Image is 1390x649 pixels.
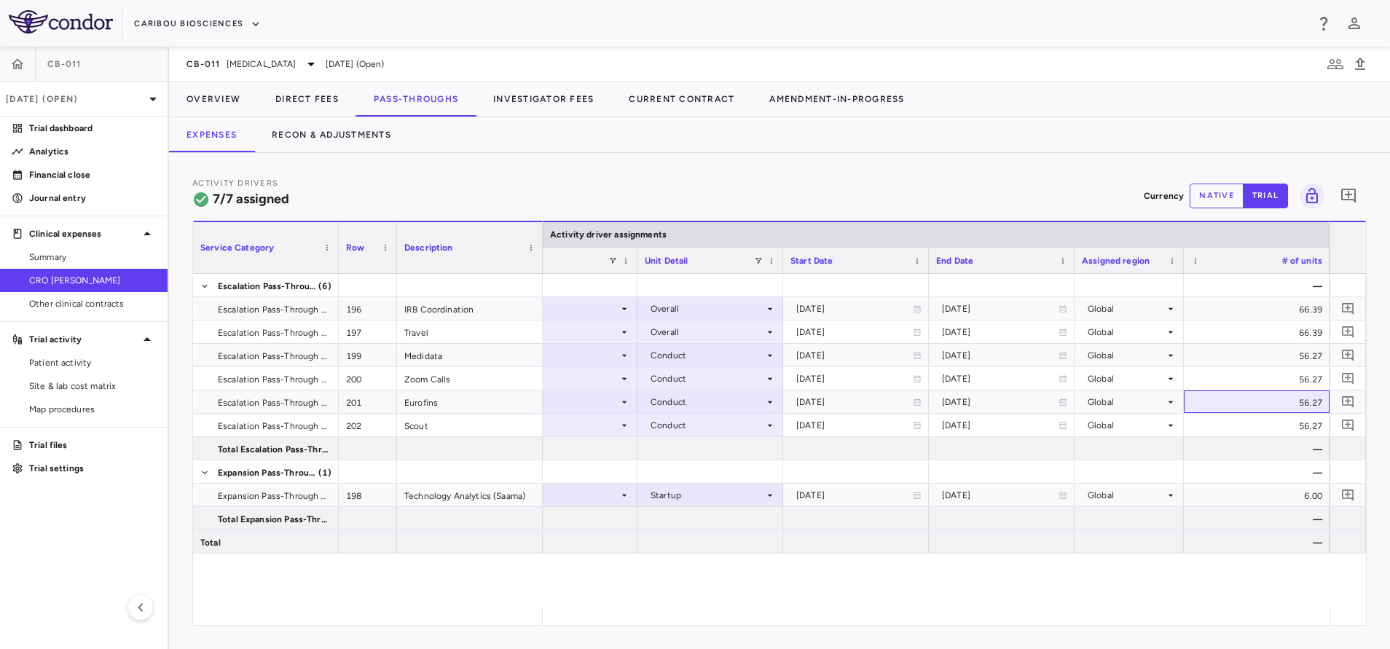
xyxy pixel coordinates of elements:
button: Add comment [1338,415,1358,435]
span: Summary [29,251,156,264]
span: Row [346,243,364,253]
button: Caribou Biosciences [134,12,261,36]
span: Total Expansion Pass-Through Expenses [218,508,330,531]
div: [DATE] [942,484,1059,507]
span: Assigned region [1082,256,1150,266]
span: Activity driver assignments [550,229,667,240]
div: 56.27 [1184,414,1330,436]
div: — [1184,460,1330,483]
svg: Add comment [1341,488,1355,502]
span: Escalation Pass-Through Expenses [218,275,317,298]
div: 197 [339,320,397,343]
div: 56.27 [1184,367,1330,390]
span: CB-011 [186,58,221,70]
p: [DATE] (Open) [6,93,144,106]
span: Unit Detail [645,256,688,266]
span: Start Date [790,256,833,266]
p: Trial settings [29,462,156,475]
span: Activity Drivers [192,178,278,188]
div: Month [505,297,619,320]
button: Overview [169,82,258,117]
div: Global [1088,414,1165,437]
div: Global [1088,320,1165,344]
div: [DATE] [796,297,913,320]
button: trial [1243,184,1288,208]
div: 200 [339,367,397,390]
span: You do not have permission to lock or unlock grids [1294,184,1324,208]
div: [DATE] [942,320,1059,344]
div: Global [1088,390,1165,414]
div: Technology Analytics (Saama) [397,484,543,506]
span: Description [404,243,453,253]
div: [DATE] [796,414,913,437]
span: Escalation Pass-Through Expenses [218,321,330,345]
div: Conduct [651,414,764,437]
span: Service Category [200,243,274,253]
span: Escalation Pass-Through Expenses [218,298,330,321]
div: 202 [339,414,397,436]
button: native [1190,184,1244,208]
div: [DATE] [942,414,1059,437]
span: (6) [318,275,331,298]
div: — [1184,530,1330,553]
span: Patient activity [29,356,156,369]
div: [DATE] [942,390,1059,414]
span: Map procedures [29,403,156,416]
p: Financial close [29,168,156,181]
div: Travel [397,320,543,343]
div: [DATE] [796,390,913,414]
span: # of units [1282,256,1323,266]
div: Month [505,484,619,507]
div: Medidata [397,344,543,366]
h6: 7/7 assigned [213,189,289,209]
span: Escalation Pass-Through Expenses [218,414,330,438]
button: Recon & Adjustments [254,117,409,152]
svg: Add comment [1341,395,1355,409]
p: Journal entry [29,192,156,205]
svg: Add comment [1340,187,1357,205]
div: Month [505,344,619,367]
div: 66.39 [1184,297,1330,320]
div: Eurofins [397,390,543,413]
div: IRB Coordination [397,297,543,320]
svg: Add comment [1341,371,1355,385]
div: 196 [339,297,397,320]
div: [DATE] [796,484,913,507]
span: [MEDICAL_DATA] [227,58,297,71]
div: Conduct [651,390,764,414]
div: Scout [397,414,543,436]
p: Clinical expenses [29,227,138,240]
button: Investigator Fees [476,82,611,117]
div: Conduct [651,344,764,367]
div: 199 [339,344,397,366]
div: Global [1088,484,1165,507]
span: (1) [318,461,331,484]
div: 66.39 [1184,320,1330,343]
div: Zoom Calls [397,367,543,390]
button: Current Contract [611,82,752,117]
p: Trial dashboard [29,122,156,135]
span: Other clinical contracts [29,297,156,310]
div: Month [505,320,619,344]
button: Add comment [1338,369,1358,388]
button: Add comment [1338,322,1358,342]
svg: Add comment [1341,325,1355,339]
button: Add comment [1338,485,1358,505]
div: 6.00 [1184,484,1330,506]
span: CRO [PERSON_NAME] [29,274,156,287]
span: Escalation Pass-Through Expenses [218,345,330,368]
span: [DATE] (Open) [326,58,385,71]
button: Add comment [1336,184,1361,208]
div: — [1184,507,1330,530]
button: Direct Fees [258,82,356,117]
div: Conduct [651,367,764,390]
span: Expansion Pass-Through Expenses [218,484,330,508]
span: End Date [936,256,973,266]
div: — [1184,437,1330,460]
span: Total Escalation Pass-Through Expenses [218,438,330,461]
div: [DATE] [942,367,1059,390]
div: Overall [651,297,764,320]
div: Overall [651,320,764,344]
p: Analytics [29,145,156,158]
svg: Add comment [1341,302,1355,315]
